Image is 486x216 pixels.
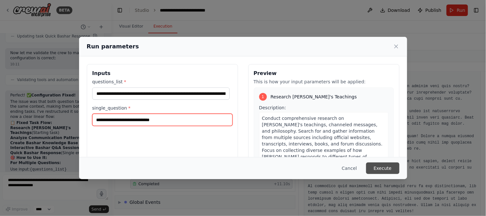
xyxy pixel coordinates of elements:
span: Description: [259,105,286,110]
h3: Preview [254,70,394,77]
label: questions_list [92,79,233,85]
h2: Run parameters [87,42,139,51]
button: Cancel [337,162,362,174]
p: This is how your input parameters will be applied: [254,79,394,85]
label: single_question [92,105,233,111]
button: Execute [366,162,400,174]
h3: Inputs [92,70,233,77]
span: Research [PERSON_NAME]'s Teachings [271,94,357,100]
span: Conduct comprehensive research on [PERSON_NAME]'s teachings, channeled messages, and philosophy. ... [262,116,383,166]
div: 1 [259,93,267,101]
